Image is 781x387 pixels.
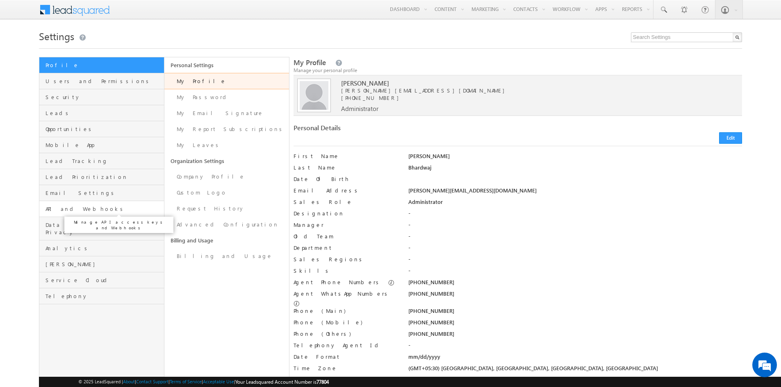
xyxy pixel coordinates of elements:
[39,121,164,137] a: Opportunities
[46,260,162,268] span: [PERSON_NAME]
[39,137,164,153] a: Mobile App
[164,169,289,185] a: Company Profile
[46,221,162,236] span: Data Management and Privacy
[294,175,397,183] label: Date Of Birth
[164,105,289,121] a: My Email Signature
[294,330,397,337] label: Phone (Others)
[164,89,289,105] a: My Password
[68,219,170,231] p: Manage API access keys and Webhooks
[39,240,164,256] a: Analytics
[341,79,700,87] span: [PERSON_NAME]
[46,125,162,133] span: Opportunities
[39,217,164,240] a: Data Management and Privacy
[294,278,382,286] label: Agent Phone Numbers
[46,276,162,284] span: Service Cloud
[408,233,742,244] div: -
[164,57,289,73] a: Personal Settings
[408,244,742,256] div: -
[39,153,164,169] a: Lead Tracking
[341,87,700,94] span: [PERSON_NAME][EMAIL_ADDRESS][DOMAIN_NAME]
[408,278,742,290] div: [PHONE_NUMBER]
[235,379,329,385] span: Your Leadsquared Account Number is
[46,157,162,165] span: Lead Tracking
[408,364,742,376] div: (GMT+05:30) [GEOGRAPHIC_DATA], [GEOGRAPHIC_DATA], [GEOGRAPHIC_DATA], [GEOGRAPHIC_DATA]
[408,210,742,221] div: -
[164,201,289,217] a: Request History
[408,290,742,301] div: [PHONE_NUMBER]
[164,121,289,137] a: My Report Subscriptions
[39,256,164,272] a: [PERSON_NAME]
[164,217,289,233] a: Advanced Configuration
[341,105,378,112] span: Administrator
[123,379,135,384] a: About
[719,132,742,144] button: Edit
[294,67,742,74] div: Manage your personal profile
[294,221,397,229] label: Manager
[46,141,162,149] span: Mobile App
[631,32,742,42] input: Search Settings
[294,187,397,194] label: Email Address
[408,307,742,319] div: [PHONE_NUMBER]
[408,353,742,364] div: mm/dd/yyyy
[294,152,397,160] label: First Name
[408,342,742,353] div: -
[294,198,397,206] label: Sales Role
[294,164,397,171] label: Last Name
[408,221,742,233] div: -
[46,292,162,300] span: Telephony
[39,29,74,43] span: Settings
[39,185,164,201] a: Email Settings
[78,378,329,386] span: © 2025 LeadSquared | | | | |
[39,201,164,217] a: API and Webhooks
[164,248,289,264] a: Billing and Usage
[408,330,742,342] div: [PHONE_NUMBER]
[294,290,390,297] label: Agent WhatsApp Numbers
[341,94,403,101] span: [PHONE_NUMBER]
[294,319,362,326] label: Phone (Mobile)
[408,267,742,278] div: -
[294,124,512,136] div: Personal Details
[294,307,397,315] label: Phone (Main)
[294,256,397,263] label: Sales Regions
[46,93,162,101] span: Security
[164,233,289,248] a: Billing and Usage
[203,379,234,384] a: Acceptable Use
[46,189,162,197] span: Email Settings
[316,379,329,385] span: 77804
[46,173,162,181] span: Lead Prioritization
[164,185,289,201] a: Custom Logo
[39,73,164,89] a: Users and Permissions
[294,364,397,372] label: Time Zone
[164,137,289,153] a: My Leaves
[46,244,162,252] span: Analytics
[39,272,164,288] a: Service Cloud
[408,198,742,210] div: Administrator
[46,205,162,213] span: API and Webhooks
[39,57,164,73] a: Profile
[408,187,742,198] div: [PERSON_NAME][EMAIL_ADDRESS][DOMAIN_NAME]
[46,61,162,69] span: Profile
[164,73,289,89] a: My Profile
[39,105,164,121] a: Leads
[136,379,168,384] a: Contact Support
[46,109,162,117] span: Leads
[294,233,397,240] label: Old Team
[294,342,397,349] label: Telephony Agent Id
[294,244,397,251] label: Department
[408,319,742,330] div: [PHONE_NUMBER]
[294,210,397,217] label: Designation
[39,89,164,105] a: Security
[39,288,164,304] a: Telephony
[46,77,162,85] span: Users and Permissions
[408,152,742,164] div: [PERSON_NAME]
[294,58,326,67] span: My Profile
[408,164,742,175] div: Bhardwaj
[294,353,397,360] label: Date Format
[294,267,397,274] label: Skills
[408,256,742,267] div: -
[170,379,202,384] a: Terms of Service
[164,153,289,169] a: Organization Settings
[39,169,164,185] a: Lead Prioritization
